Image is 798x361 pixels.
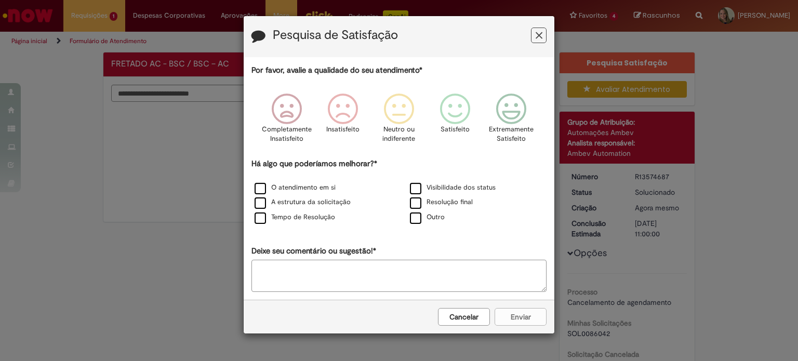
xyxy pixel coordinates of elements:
label: O atendimento em si [255,183,336,193]
div: Satisfeito [429,86,482,157]
div: Há algo que poderíamos melhorar?* [251,158,547,225]
label: Por favor, avalie a qualidade do seu atendimento* [251,65,422,76]
label: Resolução final [410,197,473,207]
p: Insatisfeito [326,125,360,135]
p: Neutro ou indiferente [380,125,418,144]
p: Completamente Insatisfeito [262,125,312,144]
div: Extremamente Satisfeito [485,86,538,157]
div: Neutro ou indiferente [373,86,425,157]
button: Cancelar [438,308,490,326]
div: Insatisfeito [316,86,369,157]
label: Outro [410,212,445,222]
label: Visibilidade dos status [410,183,496,193]
label: Deixe seu comentário ou sugestão!* [251,246,376,257]
div: Completamente Insatisfeito [260,86,313,157]
p: Satisfeito [441,125,470,135]
label: Tempo de Resolução [255,212,335,222]
label: A estrutura da solicitação [255,197,351,207]
label: Pesquisa de Satisfação [273,29,398,42]
p: Extremamente Satisfeito [489,125,534,144]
